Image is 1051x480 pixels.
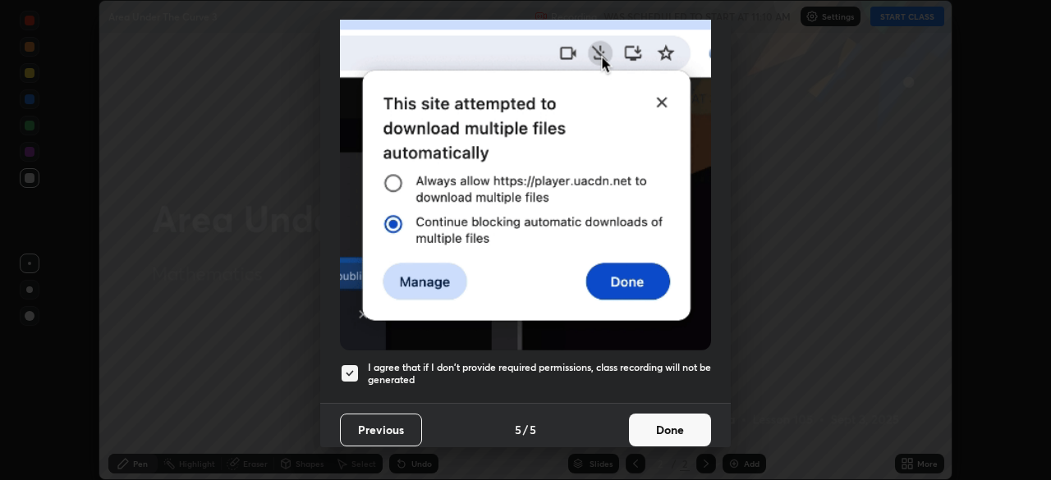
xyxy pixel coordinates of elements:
h4: / [523,421,528,438]
h5: I agree that if I don't provide required permissions, class recording will not be generated [368,361,711,386]
h4: 5 [530,421,536,438]
h4: 5 [515,421,521,438]
button: Done [629,414,711,446]
button: Previous [340,414,422,446]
